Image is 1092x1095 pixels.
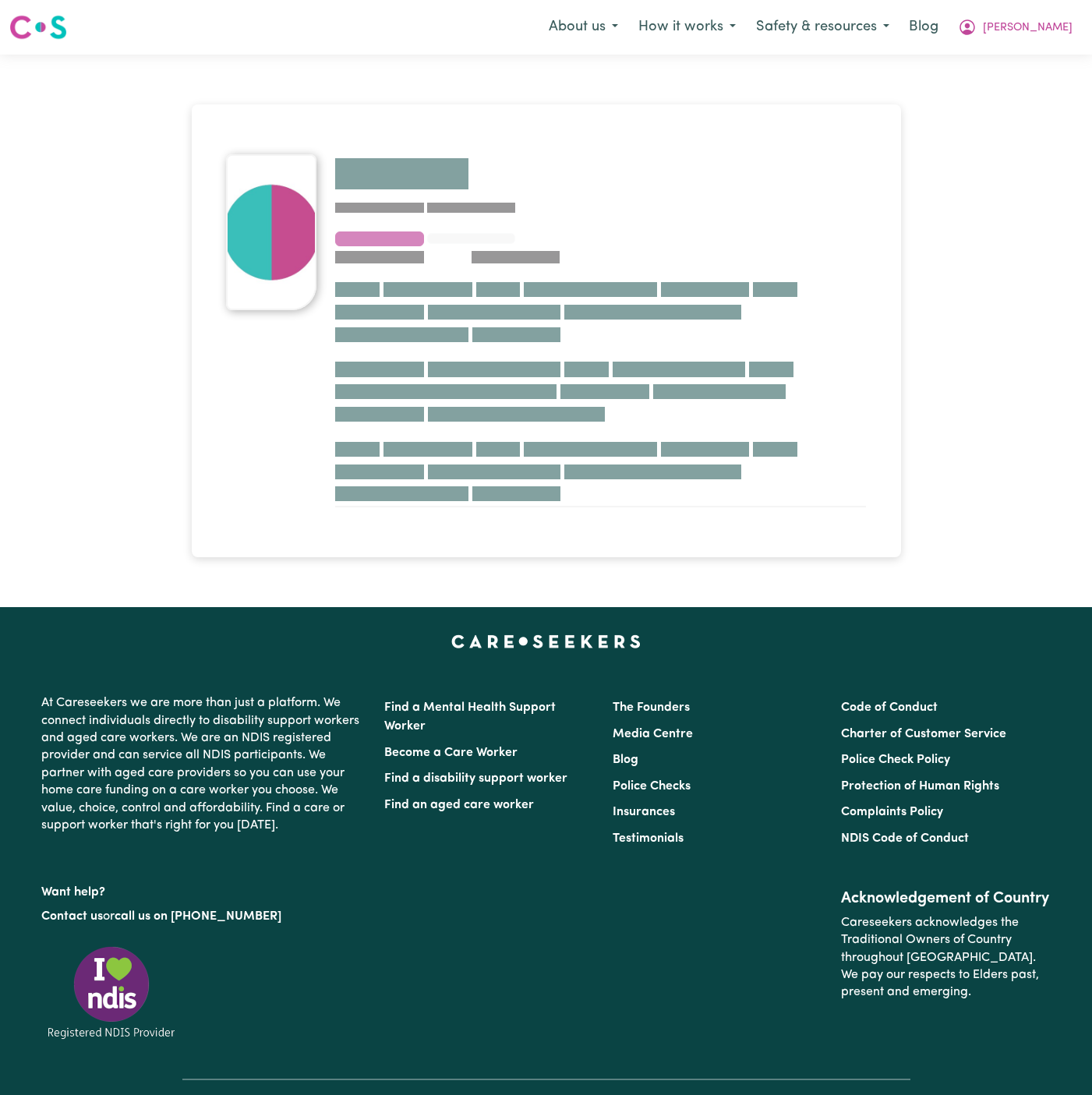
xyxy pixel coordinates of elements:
a: Careseekers logo [9,9,67,45]
a: Find a disability support worker [384,772,567,785]
a: Police Check Policy [841,754,950,766]
img: Registered NDIS provider [41,944,182,1041]
p: or [41,902,366,931]
p: Want help? [41,878,366,901]
a: NDIS Code of Conduct [841,832,969,845]
a: Become a Care Worker [384,747,518,759]
a: Police Checks [613,780,691,793]
a: Protection of Human Rights [841,780,999,793]
a: Blog [899,10,948,44]
a: Careseekers home page [451,635,641,648]
a: Blog [613,754,638,766]
a: Find an aged care worker [384,799,534,811]
button: My Account [948,11,1083,44]
button: How it works [628,11,746,44]
img: Careseekers logo [9,13,67,41]
button: Safety & resources [746,11,899,44]
p: At Careseekers we are more than just a platform. We connect individuals directly to disability su... [41,688,366,840]
a: call us on [PHONE_NUMBER] [115,910,281,923]
a: Code of Conduct [841,701,938,714]
a: Media Centre [613,728,693,740]
button: About us [539,11,628,44]
h2: Acknowledgement of Country [841,889,1051,908]
a: Find a Mental Health Support Worker [384,701,556,733]
a: The Founders [613,701,690,714]
a: Insurances [613,806,675,818]
p: Careseekers acknowledges the Traditional Owners of Country throughout [GEOGRAPHIC_DATA]. We pay o... [841,908,1051,1008]
span: [PERSON_NAME] [983,19,1073,37]
a: Complaints Policy [841,806,943,818]
a: Charter of Customer Service [841,728,1006,740]
a: Contact us [41,910,103,923]
a: Testimonials [613,832,684,845]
